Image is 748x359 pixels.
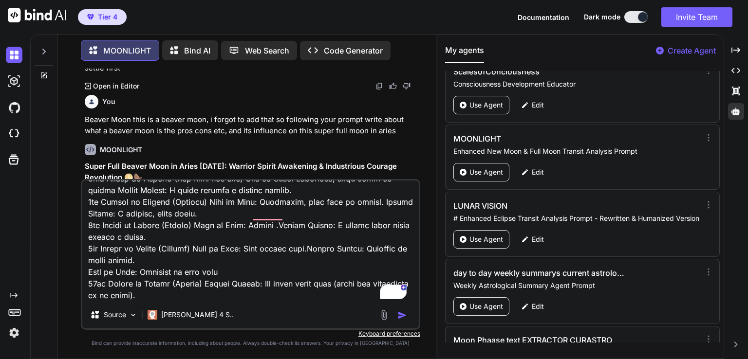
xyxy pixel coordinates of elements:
img: Pick Models [129,311,137,319]
img: attachment [378,309,390,321]
p: Weekly Astrological Summary Agent Prompt [453,281,700,290]
img: premium [87,14,94,20]
p: Bind can provide inaccurate information, including about people. Always double-check its answers.... [81,340,420,347]
p: Enhanced New Moon & Full Moon Transit Analysis Prompt [453,146,700,156]
h3: LUNAR VISION [453,200,626,212]
p: Edit [532,167,544,177]
button: Documentation [518,12,569,22]
p: Edit [532,100,544,110]
img: like [389,82,397,90]
p: Source [104,310,126,320]
p: Edit [532,234,544,244]
p: Create Agent [668,45,716,56]
h6: You [102,97,115,107]
h3: day to day weekly summarys current astrology [453,267,626,279]
img: Bind AI [8,8,66,22]
span: Dark mode [584,12,620,22]
img: settings [6,324,22,341]
img: icon [397,310,407,320]
p: Beaver Moon this is a beaver moon, i forgot to add that so following your prompt write about what... [85,114,418,136]
p: Web Search [245,45,289,56]
img: darkAi-studio [6,73,22,90]
img: githubDark [6,99,22,116]
p: Consciousness Development Educator [453,79,700,89]
p: Bind AI [184,45,210,56]
p: Use Agent [469,100,503,110]
img: darkChat [6,47,22,63]
p: Open in Editor [93,81,139,91]
p: Use Agent [469,302,503,311]
h3: MOONLIGHT [453,133,626,144]
h1: Super Full Beaver Moon in Aries [DATE]: Warrior Spirit Awakening & Industrious Courage Revolution 🌕🦫 [85,161,418,183]
h3: ScalesofConciousness [453,66,626,77]
span: Documentation [518,13,569,21]
p: Edit [532,302,544,311]
img: cloudideIcon [6,126,22,142]
h3: Moon Phaase text EXTRACTOR CURASTRO [453,334,626,346]
p: Use Agent [469,167,503,177]
img: dislike [403,82,411,90]
p: Code Generator [324,45,383,56]
p: [PERSON_NAME] 4 S.. [161,310,234,320]
img: copy [375,82,383,90]
button: Invite Team [661,7,732,27]
img: Claude 4 Sonnet [148,310,157,320]
h6: MOONLIGHT [100,145,142,155]
p: MOONLIGHT [103,45,151,56]
textarea: To enrich screen reader interactions, please activate Accessibility in Grammarly extension settings [82,180,419,301]
span: Tier 4 [98,12,117,22]
button: My agents [445,44,484,63]
p: # Enhanced Eclipse Transit Analysis Prompt - Rewritten & Humanized Version [453,214,700,223]
p: Keyboard preferences [81,330,420,338]
button: premiumTier 4 [78,9,127,25]
p: Use Agent [469,234,503,244]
